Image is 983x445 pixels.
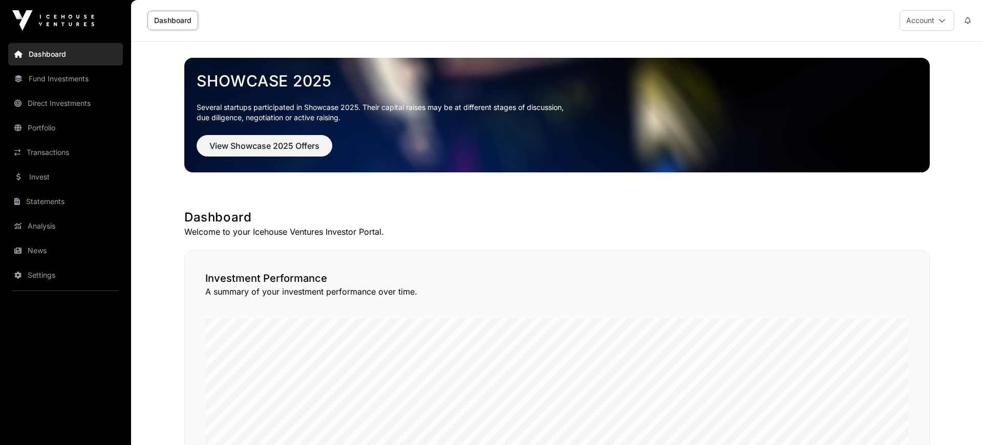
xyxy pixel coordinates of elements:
[205,285,909,298] p: A summary of your investment performance over time.
[209,140,319,152] span: View Showcase 2025 Offers
[8,166,123,188] a: Invest
[8,215,123,237] a: Analysis
[8,264,123,286] a: Settings
[197,102,917,123] p: Several startups participated in Showcase 2025. Their capital raises may be at different stages o...
[8,141,123,164] a: Transactions
[8,190,123,213] a: Statements
[12,10,94,31] img: Icehouse Ventures Logo
[147,11,198,30] a: Dashboard
[197,135,332,157] button: View Showcase 2025 Offers
[184,58,930,172] img: Showcase 2025
[8,92,123,115] a: Direct Investments
[197,72,917,90] a: Showcase 2025
[205,271,909,285] h2: Investment Performance
[900,10,954,31] button: Account
[8,68,123,90] a: Fund Investments
[197,145,332,155] a: View Showcase 2025 Offers
[8,117,123,139] a: Portfolio
[184,209,930,226] h1: Dashboard
[8,239,123,262] a: News
[184,226,930,238] p: Welcome to your Icehouse Ventures Investor Portal.
[8,43,123,65] a: Dashboard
